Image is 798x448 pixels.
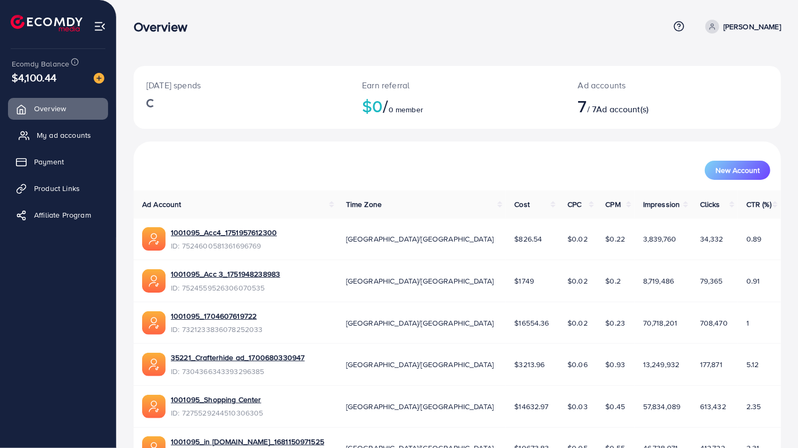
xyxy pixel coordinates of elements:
[171,436,324,447] a: 1001095_in [DOMAIN_NAME]_1681150971525
[701,20,781,34] a: [PERSON_NAME]
[578,94,587,118] span: 7
[514,199,530,210] span: Cost
[514,401,548,412] span: $14632.97
[346,401,494,412] span: [GEOGRAPHIC_DATA]/[GEOGRAPHIC_DATA]
[142,353,166,376] img: ic-ads-acc.e4c84228.svg
[567,199,581,210] span: CPC
[700,199,720,210] span: Clicks
[346,359,494,370] span: [GEOGRAPHIC_DATA]/[GEOGRAPHIC_DATA]
[142,311,166,335] img: ic-ads-acc.e4c84228.svg
[37,130,91,140] span: My ad accounts
[643,359,680,370] span: 13,249,932
[514,234,542,244] span: $826.54
[34,210,91,220] span: Affiliate Program
[753,400,790,440] iframe: Chat
[362,79,552,92] p: Earn referral
[171,311,257,321] a: 1001095_1704607619722
[700,401,726,412] span: 613,432
[171,240,277,251] span: ID: 7524600581361696769
[171,324,263,335] span: ID: 7321233836078252033
[389,104,423,115] span: 0 member
[567,359,588,370] span: $0.06
[596,103,648,115] span: Ad account(s)
[606,234,626,244] span: $0.22
[12,70,56,85] span: $4,100.44
[34,183,80,194] span: Product Links
[643,276,674,286] span: 8,719,486
[142,269,166,293] img: ic-ads-acc.e4c84228.svg
[606,359,626,370] span: $0.93
[142,395,166,418] img: ic-ads-acc.e4c84228.svg
[643,401,681,412] span: 57,834,089
[705,161,770,180] button: New Account
[578,96,714,116] h2: / 7
[643,318,678,328] span: 70,718,201
[171,352,305,363] a: 35221_Crafterhide ad_1700680330947
[700,276,723,286] span: 79,365
[567,401,588,412] span: $0.03
[715,167,760,174] span: New Account
[514,318,549,328] span: $16554.36
[8,151,108,172] a: Payment
[8,204,108,226] a: Affiliate Program
[171,408,264,418] span: ID: 7275529244510306305
[171,366,305,377] span: ID: 7304366343393296385
[142,199,182,210] span: Ad Account
[578,79,714,92] p: Ad accounts
[142,227,166,251] img: ic-ads-acc.e4c84228.svg
[606,199,621,210] span: CPM
[171,269,280,279] a: 1001095_Acc 3_1751948238983
[514,276,534,286] span: $1749
[606,318,626,328] span: $0.23
[723,20,781,33] p: [PERSON_NAME]
[171,283,280,293] span: ID: 7524559526306070535
[8,125,108,146] a: My ad accounts
[746,276,760,286] span: 0.91
[346,199,382,210] span: Time Zone
[700,318,728,328] span: 708,470
[11,15,83,31] img: logo
[746,234,762,244] span: 0.89
[362,96,552,116] h2: $0
[746,401,761,412] span: 2.35
[134,19,196,35] h3: Overview
[171,227,277,238] a: 1001095_Acc4_1751957612300
[34,156,64,167] span: Payment
[171,394,261,405] a: 1001095_Shopping Center
[606,276,621,286] span: $0.2
[700,234,723,244] span: 34,332
[567,318,588,328] span: $0.02
[567,234,588,244] span: $0.02
[146,79,336,92] p: [DATE] spends
[346,234,494,244] span: [GEOGRAPHIC_DATA]/[GEOGRAPHIC_DATA]
[746,199,771,210] span: CTR (%)
[514,359,545,370] span: $3213.96
[567,276,588,286] span: $0.02
[34,103,66,114] span: Overview
[643,234,676,244] span: 3,839,760
[12,59,69,69] span: Ecomdy Balance
[346,318,494,328] span: [GEOGRAPHIC_DATA]/[GEOGRAPHIC_DATA]
[346,276,494,286] span: [GEOGRAPHIC_DATA]/[GEOGRAPHIC_DATA]
[94,73,104,84] img: image
[383,94,389,118] span: /
[746,318,749,328] span: 1
[94,20,106,32] img: menu
[643,199,680,210] span: Impression
[700,359,722,370] span: 177,871
[8,98,108,119] a: Overview
[606,401,626,412] span: $0.45
[8,178,108,199] a: Product Links
[746,359,759,370] span: 5.12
